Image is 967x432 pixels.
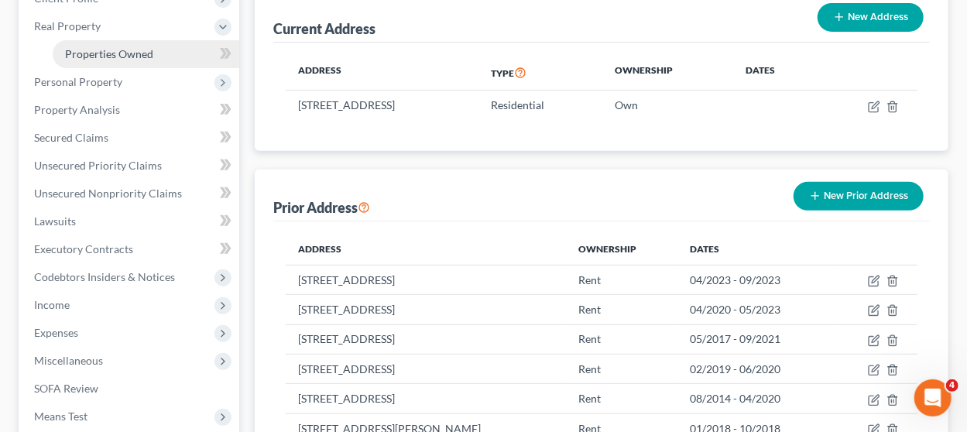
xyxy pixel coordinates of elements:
[678,384,834,413] td: 08/2014 - 04/2020
[566,265,678,294] td: Rent
[566,324,678,354] td: Rent
[818,3,924,32] button: New Address
[34,298,70,311] span: Income
[733,55,819,91] th: Dates
[34,242,133,255] span: Executory Contracts
[53,40,239,68] a: Properties Owned
[794,182,924,211] button: New Prior Address
[678,355,834,384] td: 02/2019 - 06/2020
[286,355,566,384] td: [STREET_ADDRESS]
[34,103,120,116] span: Property Analysis
[34,410,87,423] span: Means Test
[286,91,478,120] td: [STREET_ADDRESS]
[22,375,239,403] a: SOFA Review
[22,207,239,235] a: Lawsuits
[22,235,239,263] a: Executory Contracts
[286,384,566,413] td: [STREET_ADDRESS]
[22,180,239,207] a: Unsecured Nonpriority Claims
[286,324,566,354] td: [STREET_ADDRESS]
[34,214,76,228] span: Lawsuits
[678,324,834,354] td: 05/2017 - 09/2021
[678,295,834,324] td: 04/2020 - 05/2023
[286,234,566,265] th: Address
[946,379,958,392] span: 4
[34,270,175,283] span: Codebtors Insiders & Notices
[914,379,952,417] iframe: Intercom live chat
[34,131,108,144] span: Secured Claims
[273,198,370,217] div: Prior Address
[34,19,101,33] span: Real Property
[22,124,239,152] a: Secured Claims
[286,295,566,324] td: [STREET_ADDRESS]
[34,187,182,200] span: Unsecured Nonpriority Claims
[566,234,678,265] th: Ownership
[273,19,375,38] div: Current Address
[678,265,834,294] td: 04/2023 - 09/2023
[478,55,602,91] th: Type
[22,96,239,124] a: Property Analysis
[602,91,733,120] td: Own
[286,265,566,294] td: [STREET_ADDRESS]
[34,354,103,367] span: Miscellaneous
[566,295,678,324] td: Rent
[566,355,678,384] td: Rent
[34,382,98,395] span: SOFA Review
[678,234,834,265] th: Dates
[34,75,122,88] span: Personal Property
[566,384,678,413] td: Rent
[65,47,153,60] span: Properties Owned
[602,55,733,91] th: Ownership
[34,159,162,172] span: Unsecured Priority Claims
[34,326,78,339] span: Expenses
[286,55,478,91] th: Address
[22,152,239,180] a: Unsecured Priority Claims
[478,91,602,120] td: Residential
